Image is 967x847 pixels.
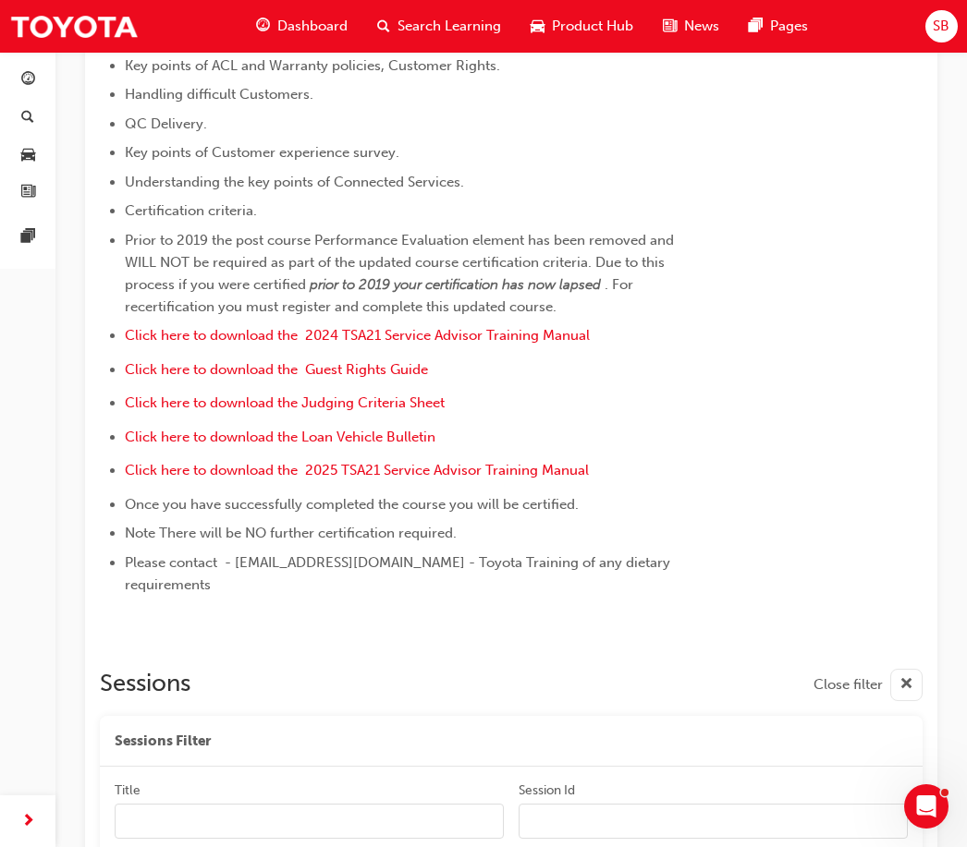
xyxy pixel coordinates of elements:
a: guage-iconDashboard [241,7,362,45]
span: guage-icon [21,72,35,89]
a: Click here to download the 2024 TSA21 Service Advisor Training Manual [125,327,590,344]
span: news-icon [21,185,35,201]
a: Click here to download the Loan Vehicle Bulletin [125,429,435,445]
iframe: Intercom live chat [904,784,949,829]
span: cross-icon [900,673,913,696]
input: Session Id [519,804,908,839]
span: Prior to 2019 the post course Performance Evaluation element has been removed and WILL NOT be req... [125,232,678,293]
span: Sessions Filter [115,731,211,752]
span: search-icon [21,110,34,127]
span: Close filter [814,674,883,696]
span: Note There will be NO further certification required. [125,525,457,541]
span: next-icon [21,810,35,833]
span: Handling difficult Customers. [125,86,313,103]
span: pages-icon [21,229,35,246]
span: Key points of Customer experience survey. [125,144,399,161]
span: search-icon [377,15,390,38]
div: Title [115,781,141,800]
span: Certification criteria. [125,202,257,219]
span: Pages [770,16,808,37]
a: search-iconSearch Learning [362,7,516,45]
h2: Sessions [100,669,190,701]
span: QC Delivery. [125,115,207,132]
span: guage-icon [256,15,270,38]
span: Dashboard [277,16,348,37]
span: . For recertification you must register and complete this updated course. [125,276,637,315]
span: pages-icon [749,15,763,38]
a: Click here to download the Judging Criteria Sheet [125,394,445,411]
button: SB [925,10,958,42]
a: news-iconNews [648,7,734,45]
span: Search Learning [398,16,501,37]
span: News [684,16,719,37]
span: news-icon [663,15,677,38]
span: Please contact - [EMAIL_ADDRESS][DOMAIN_NAME] - Toyota Training of any dietary requirements [125,554,674,593]
a: Click here to download the 2025 TSA21 Service Advisor Training Manual [125,462,589,478]
span: SB [933,16,949,37]
a: pages-iconPages [734,7,823,45]
input: Title [115,804,504,839]
div: Session Id [519,781,575,800]
span: Product Hub [552,16,633,37]
span: car-icon [531,15,545,38]
span: car-icon [21,147,35,163]
a: Click here to download the Guest Rights Guide [125,361,428,378]
span: Understanding the key points of Connected Services. [125,174,464,190]
span: Key points of ACL and Warranty policies, Customer Rights. [125,57,500,74]
span: Once you have successfully completed the course you will be certified. [125,496,579,513]
a: car-iconProduct Hub [516,7,648,45]
img: Trak [9,6,139,47]
span: prior to 2019 your certification has now lapsed [310,276,601,293]
button: Close filter [814,669,923,701]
